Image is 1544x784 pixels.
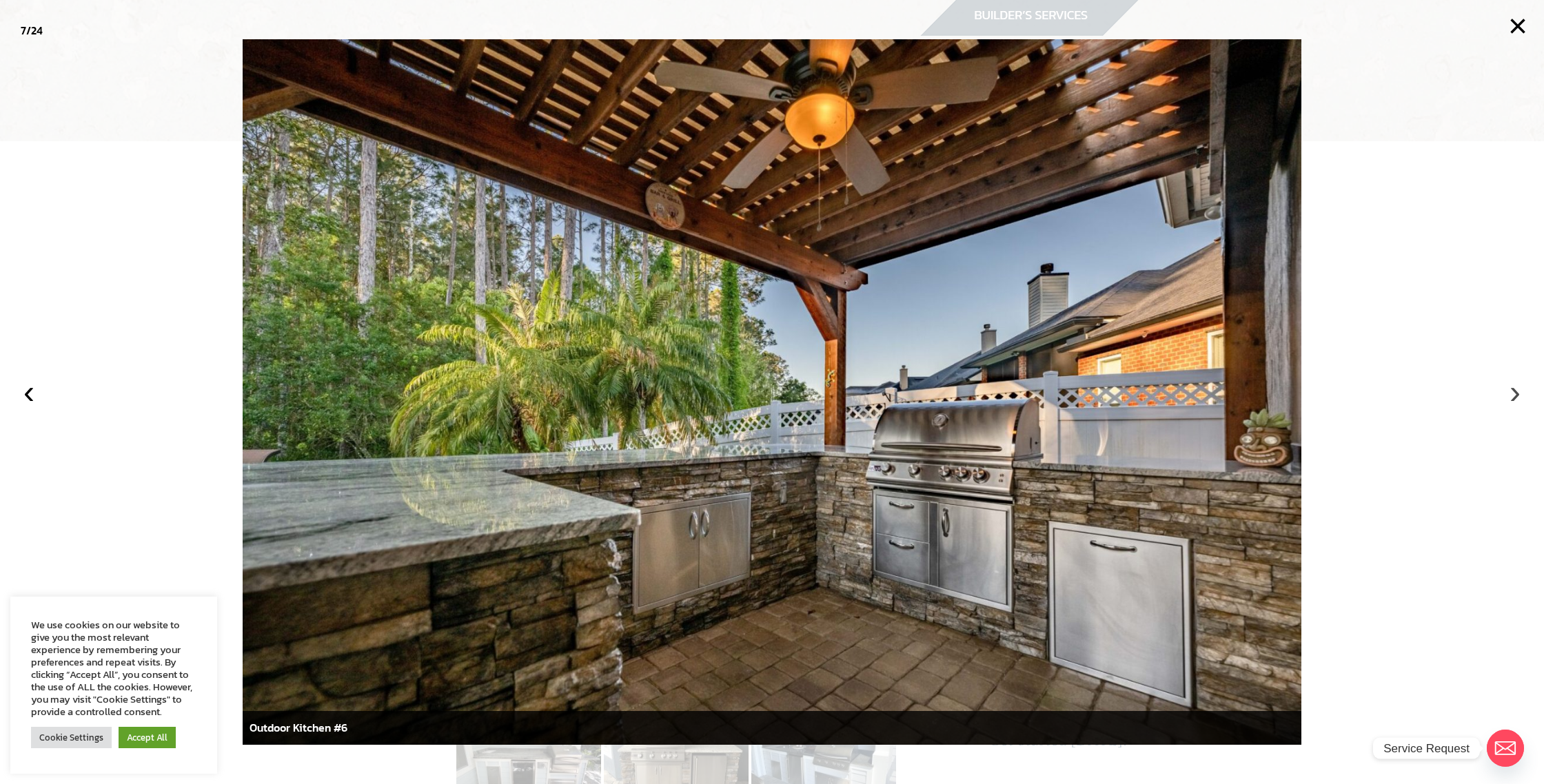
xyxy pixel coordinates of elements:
img: CSS-Pergola-and-Outdoor-Kitchen-3-16-2023-6-2-scaled.jpg [243,39,1301,745]
button: ‹ [14,377,44,407]
a: Cookie Settings [31,727,112,748]
div: Outdoor Kitchen #6 [243,711,1301,745]
button: × [1503,11,1533,41]
a: Email [1487,730,1524,767]
div: / [21,21,43,41]
div: We use cookies on our website to give you the most relevant experience by remembering your prefer... [31,619,196,718]
button: › [1500,377,1530,407]
span: 24 [31,22,43,39]
a: Accept All [119,727,176,748]
span: 7 [21,22,26,39]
